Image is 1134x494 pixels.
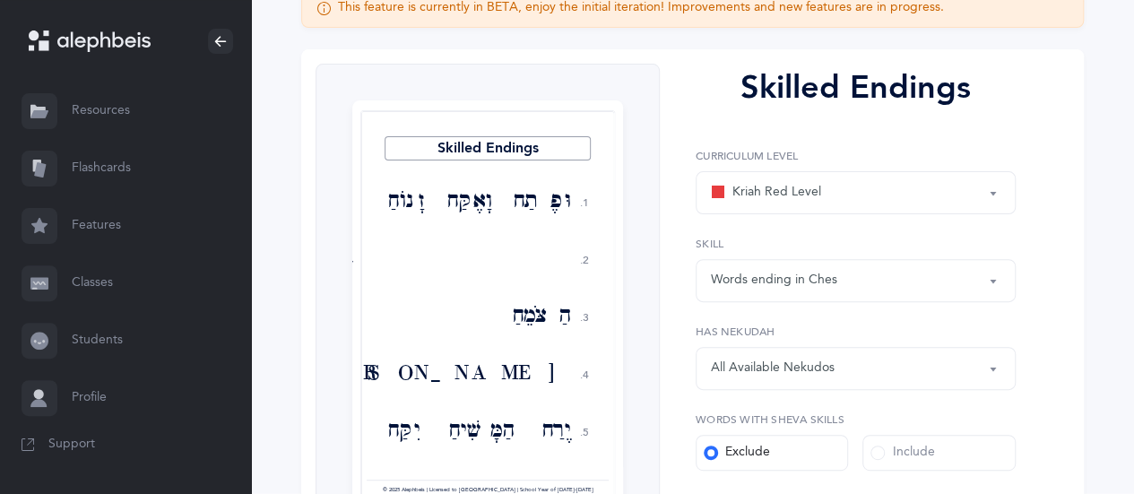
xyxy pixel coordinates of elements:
[704,444,770,462] div: Exclude
[711,359,835,377] div: All Available Nekudos
[696,412,1016,428] label: Words with sheva skills
[48,436,95,454] span: Support
[696,259,1016,302] button: Words ending in Ches
[711,182,821,204] div: Kriah Red Level
[711,271,837,290] div: Words ending in Ches
[696,324,1016,340] label: Has Nekudah
[696,171,1016,214] button: Kriah Red Level
[696,64,1016,112] div: Skilled Endings
[696,236,1016,252] label: Skill
[870,444,934,462] div: Include
[696,347,1016,390] button: All Available Nekudos
[696,148,1016,164] label: Curriculum Level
